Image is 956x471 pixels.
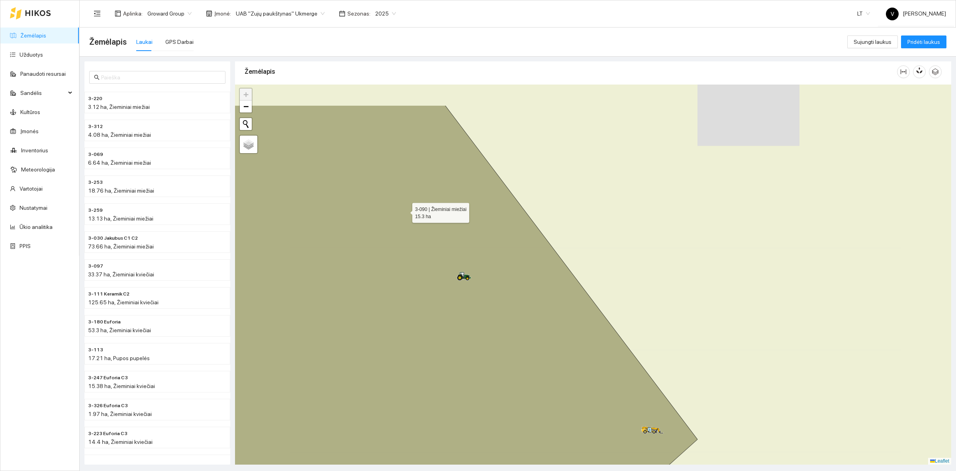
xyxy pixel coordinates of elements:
[20,243,31,249] a: PPIS
[897,65,910,78] button: column-width
[88,123,103,130] span: 3-312
[20,32,46,39] a: Žemėlapis
[88,439,153,445] span: 14.4 ha, Žieminiai kviečiai
[88,318,121,326] span: 3-180 Euforia
[88,430,127,437] span: 3-223 Euforia C3
[88,207,103,214] span: 3-259
[897,69,909,75] span: column-width
[886,10,946,17] span: [PERSON_NAME]
[857,8,870,20] span: LT
[20,224,53,230] a: Ūkio analitika
[88,243,154,250] span: 73.66 ha, Žieminiai miežiai
[88,411,152,417] span: 1.97 ha, Žieminiai kviečiai
[88,327,151,333] span: 53.3 ha, Žieminiai kviečiai
[21,166,55,173] a: Meteorologija
[214,9,231,18] span: Įmonė :
[88,160,151,166] span: 6.64 ha, Žieminiai miežiai
[88,299,159,305] span: 125.65 ha, Žieminiai kviečiai
[891,8,894,20] span: V
[240,89,252,101] a: Zoom in
[20,85,66,101] span: Sandėlis
[20,185,43,192] a: Vartotojai
[240,118,252,130] button: Initiate a new search
[88,95,102,102] span: 3-220
[123,9,143,18] span: Aplinka :
[94,10,101,17] span: menu-fold
[854,37,891,46] span: Sujungti laukus
[245,60,897,83] div: Žemėlapis
[88,262,103,270] span: 3-097
[847,35,898,48] button: Sujungti laukus
[101,73,221,82] input: Paieška
[243,101,249,111] span: −
[930,458,949,464] a: Leaflet
[20,51,43,58] a: Užduotys
[88,151,103,158] span: 3-069
[240,136,257,153] a: Layers
[20,71,66,77] a: Panaudoti resursai
[907,37,940,46] span: Pridėti laukus
[115,10,121,17] span: layout
[339,10,345,17] span: calendar
[94,75,100,80] span: search
[243,89,249,99] span: +
[347,9,370,18] span: Sezonas :
[240,101,252,112] a: Zoom out
[20,205,47,211] a: Nustatymai
[901,35,946,48] button: Pridėti laukus
[147,8,192,20] span: Groward Group
[88,235,138,242] span: 3-030 Jakubus C1 C2
[88,271,154,278] span: 33.37 ha, Žieminiai kviečiai
[89,6,105,22] button: menu-fold
[20,109,40,115] a: Kultūros
[20,128,39,134] a: Įmonės
[901,39,946,45] a: Pridėti laukus
[88,402,128,410] span: 3-326 Euforia C3
[88,215,153,222] span: 13.13 ha, Žieminiai miežiai
[136,37,153,46] div: Laukai
[375,8,396,20] span: 2025
[88,179,103,186] span: 3-253
[165,37,194,46] div: GPS Darbai
[88,355,150,361] span: 17.21 ha, Pupos pupelės
[206,10,212,17] span: shop
[21,147,48,154] a: Inventorius
[88,383,155,389] span: 15.38 ha, Žieminiai kviečiai
[88,374,128,382] span: 3-247 Euforia C3
[847,39,898,45] a: Sujungti laukus
[88,104,150,110] span: 3.12 ha, Žieminiai miežiai
[236,8,325,20] span: UAB "Zujų paukštynas" Ukmerge
[88,187,154,194] span: 18.76 ha, Žieminiai miežiai
[88,290,129,298] span: 3-111 Keramik C2
[89,35,127,48] span: Žemėlapis
[88,132,151,138] span: 4.08 ha, Žieminiai miežiai
[88,346,103,354] span: 3-113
